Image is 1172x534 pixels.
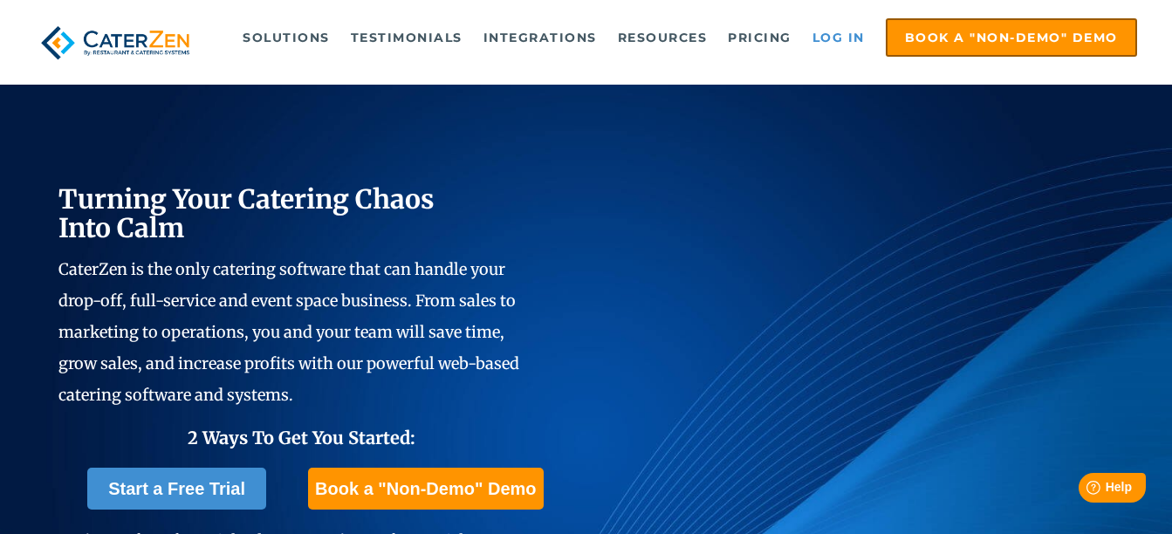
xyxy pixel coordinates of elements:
[804,20,874,55] a: Log in
[223,18,1137,57] div: Navigation Menu
[87,468,266,510] a: Start a Free Trial
[234,20,339,55] a: Solutions
[609,20,716,55] a: Resources
[35,18,195,67] img: caterzen
[58,182,435,244] span: Turning Your Catering Chaos Into Calm
[188,427,415,448] span: 2 Ways To Get You Started:
[886,18,1137,57] a: Book a "Non-Demo" Demo
[475,20,606,55] a: Integrations
[58,259,519,405] span: CaterZen is the only catering software that can handle your drop-off, full-service and event spac...
[1017,466,1153,515] iframe: Help widget launcher
[719,20,800,55] a: Pricing
[308,468,543,510] a: Book a "Non-Demo" Demo
[342,20,471,55] a: Testimonials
